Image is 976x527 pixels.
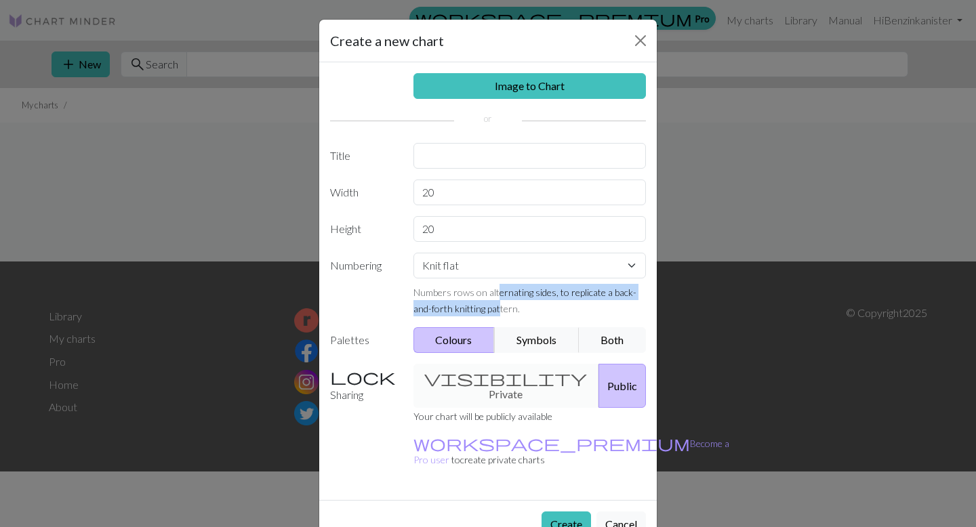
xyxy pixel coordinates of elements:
h5: Create a new chart [330,30,444,51]
label: Sharing [322,364,405,408]
span: workspace_premium [413,434,690,452]
small: Your chart will be publicly available [413,410,552,422]
a: Become a Pro user [413,438,729,465]
small: Numbers rows on alternating sides, to replicate a back-and-forth knitting pattern. [413,287,636,314]
button: Close [630,30,651,51]
small: to create private charts [413,438,729,465]
label: Palettes [322,327,405,353]
label: Height [322,216,405,242]
label: Title [322,143,405,169]
a: Image to Chart [413,73,647,99]
button: Colours [413,327,495,353]
label: Numbering [322,253,405,316]
label: Width [322,180,405,205]
button: Public [598,364,646,408]
button: Both [579,327,647,353]
button: Symbols [494,327,579,353]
